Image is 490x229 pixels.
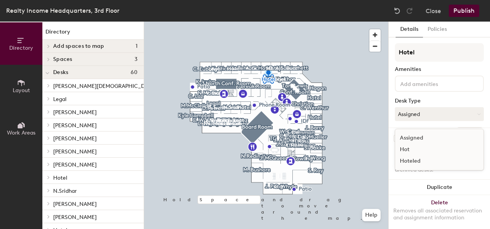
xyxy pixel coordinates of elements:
span: N.Sridhar [53,188,77,194]
span: [PERSON_NAME] [53,201,97,207]
button: Ungroup [456,127,484,140]
button: Assigned [395,107,484,121]
h1: Directory [42,28,144,40]
span: 3 [134,56,138,62]
span: Add spaces to map [53,43,104,49]
button: Duplicate [389,180,490,195]
button: Publish [449,5,479,17]
span: Hotel [53,175,67,181]
span: Directory [9,45,33,51]
img: Undo [393,7,401,15]
div: Realty Income Headquarters, 3rd Floor [6,6,119,15]
div: Removes all associated reservation and assignment information [393,207,485,221]
button: Details [396,22,423,37]
span: [PERSON_NAME] [53,214,97,221]
span: 60 [131,69,138,76]
span: [PERSON_NAME] [53,122,97,129]
div: Amenities [395,66,484,72]
input: Add amenities [399,79,468,88]
button: Policies [423,22,451,37]
div: Hot [395,144,472,155]
button: Help [362,209,381,221]
span: Desks [53,69,68,76]
span: [PERSON_NAME][DEMOGRAPHIC_DATA] [53,83,156,89]
button: Close [426,5,441,17]
span: [PERSON_NAME] [53,109,97,116]
button: DeleteRemoves all associated reservation and assignment information [389,195,490,229]
span: Work Areas [7,130,35,136]
span: [PERSON_NAME] [53,162,97,168]
span: Legal [53,96,67,103]
span: [PERSON_NAME] [53,135,97,142]
span: Layout [13,87,30,94]
span: Spaces [53,56,72,62]
div: Assigned [395,132,472,144]
div: Desk Type [395,98,484,104]
img: Redo [406,7,413,15]
span: 1 [136,43,138,49]
span: [PERSON_NAME] [53,148,97,155]
div: Hoteled [395,155,472,167]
